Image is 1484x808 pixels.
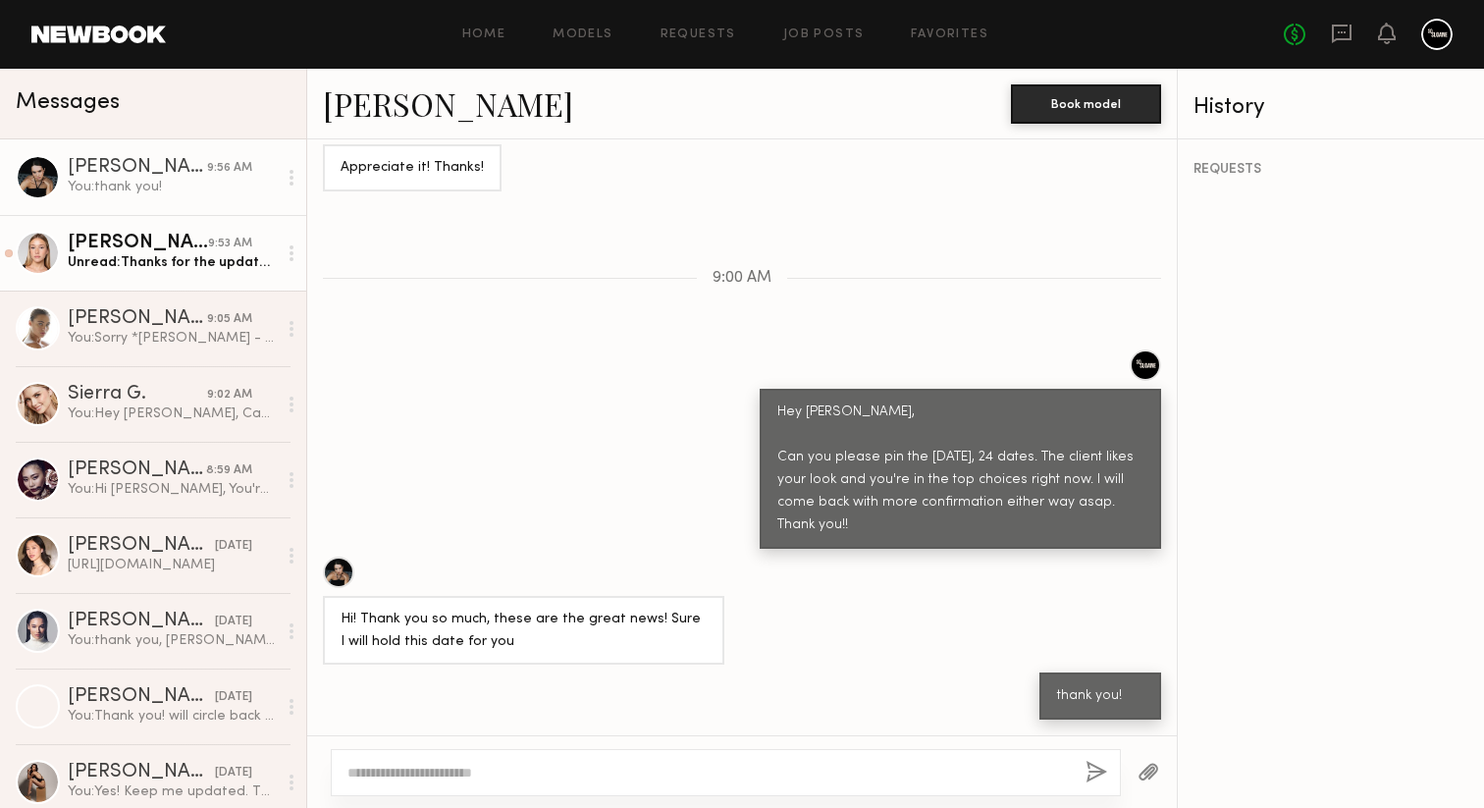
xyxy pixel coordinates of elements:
[206,461,252,480] div: 8:59 AM
[553,28,612,41] a: Models
[215,764,252,782] div: [DATE]
[341,157,484,180] div: Appreciate it! Thanks!
[1193,96,1468,119] div: History
[323,82,573,125] a: [PERSON_NAME]
[68,178,277,196] div: You: thank you!
[68,782,277,801] div: You: Yes! Keep me updated. Thanks!
[783,28,865,41] a: Job Posts
[68,763,215,782] div: [PERSON_NAME]
[68,536,215,556] div: [PERSON_NAME]
[68,480,277,499] div: You: Hi [PERSON_NAME], You're one of the clients top choices. We are not sure what day(s) they wi...
[215,613,252,631] div: [DATE]
[68,158,207,178] div: [PERSON_NAME]
[1193,163,1468,177] div: REQUESTS
[68,631,277,650] div: You: thank you, [PERSON_NAME]! I will get back to you asap
[68,460,206,480] div: [PERSON_NAME]
[68,253,277,272] div: Unread: Thanks for the update! Just want to double check, your message was addressed to “[PERSON_...
[68,309,207,329] div: [PERSON_NAME]
[207,386,252,404] div: 9:02 AM
[68,707,277,726] div: You: Thank you! will circle back shortly!
[68,612,215,631] div: [PERSON_NAME]
[207,159,252,178] div: 9:56 AM
[1057,685,1143,708] div: thank you!
[215,537,252,556] div: [DATE]
[661,28,736,41] a: Requests
[215,688,252,707] div: [DATE]
[462,28,506,41] a: Home
[68,404,277,423] div: You: Hey [PERSON_NAME], Can you please pin the [DATE], 24 dates. The client likes your look and y...
[68,234,208,253] div: [PERSON_NAME]
[1011,94,1161,111] a: Book model
[777,402,1143,537] div: Hey [PERSON_NAME], Can you please pin the [DATE], 24 dates. The client likes your look and you're...
[68,385,207,404] div: Sierra G.
[713,270,771,287] span: 9:00 AM
[341,609,707,654] div: Hi! Thank you so much, these are the great news! Sure I will hold this date for you
[208,235,252,253] div: 9:53 AM
[68,329,277,348] div: You: Sorry *[PERSON_NAME] - my mistake!
[68,556,277,574] div: [URL][DOMAIN_NAME]
[16,91,120,114] span: Messages
[68,687,215,707] div: [PERSON_NAME]
[1011,84,1161,124] button: Book model
[911,28,988,41] a: Favorites
[207,310,252,329] div: 9:05 AM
